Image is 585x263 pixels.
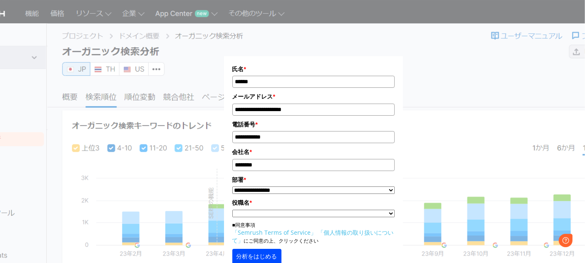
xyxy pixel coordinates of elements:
[232,65,395,74] label: 氏名
[232,198,395,207] label: 役職名
[232,92,395,101] label: メールアドレス
[232,228,394,244] a: 「個人情報の取り扱いについて」
[232,228,317,236] a: 「Semrush Terms of Service」
[232,175,395,184] label: 部署
[232,221,395,245] p: ■同意事項 にご同意の上、クリックください
[511,231,576,254] iframe: Help widget launcher
[232,147,395,156] label: 会社名
[232,120,395,129] label: 電話番号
